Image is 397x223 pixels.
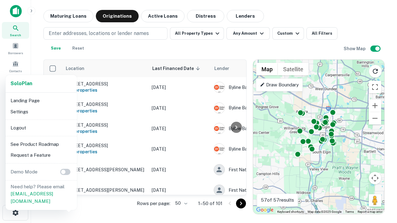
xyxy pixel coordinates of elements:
p: Demo Mode [8,168,40,176]
strong: Solo Plan [11,81,32,86]
a: [EMAIL_ADDRESS][DOMAIN_NAME] [11,191,53,204]
p: Need help? Please email [11,183,72,205]
li: Landing Page [8,95,74,106]
li: Settings [8,106,74,117]
iframe: Chat Widget [366,154,397,183]
a: SoloPlan [11,80,32,87]
li: Logout [8,122,74,133]
li: Request a Feature [8,150,74,161]
li: See Product Roadmap [8,139,74,150]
